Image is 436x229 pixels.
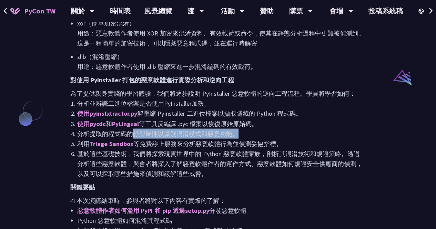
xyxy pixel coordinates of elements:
font: 等工具反編譯 .pyc 檔案 [139,119,202,127]
font: 和 [106,119,112,127]
font: xor（簡單加密混淆） [77,19,135,27]
a: 使用pycdc [77,119,106,127]
font: 渡 [187,7,194,15]
img: 區域設定圖標 [418,9,425,14]
font: 解壓縮 PyInstaller 二進位檔案 [137,110,218,117]
font: 贊助 [260,7,274,15]
a: 惡意軟體作者如何濫用 PyPI 和 pip 透過setup.py [77,206,209,214]
font: 以恢復原始原始碼。 [202,119,258,127]
font: 以擷取隱藏的 Python 程式碼。 [218,110,302,117]
font: 對使用 PyInstaller 打包的惡意軟體進行實際分析和逆向工程 [70,76,234,84]
font: PyCon TW [24,7,55,15]
font: 購票 [289,7,303,15]
font: Python 惡意軟體如何混淆其程式碼 [77,216,172,224]
a: PyCon TW [3,2,62,20]
font: 分析提取的程式碼的靜態屬性以識別混淆模式和惡意功能。 [77,129,239,137]
font: 用途：惡意軟體作者使用 XOR 加密來混淆資料、有效載荷或命令，使其在靜態分析過程中更難被偵測到。這是一種簡單的加密技術，可以隱藏惡意程式碼，並在運行時解密。 [77,29,365,47]
font: 在本次演講結束時，參與者將對以下內容有實際的了解： [70,196,225,204]
font: zlib（混淆壓縮） [77,53,123,61]
font: 為了提供親身實踐的學習體驗，我們將逐步說明 PyInstaller 惡意軟體的逆向工程流程。學員將學習如何： [70,90,356,97]
font: 分析並辨識二進位檔案是否使用PyInstaller加殼。 [77,100,210,107]
font: 關鍵要點 [70,183,95,191]
font: 時間表 [110,7,131,15]
img: PyCon TW 2025 首頁圖標 [10,8,21,14]
font: 關於 [71,7,85,15]
font: 基於這些基礎技術，我們將探索現實世界中的 Python 惡意軟體家族，剖析其混淆技術和規避策略。透過分析這些惡意軟體，與會者將深入了解惡意軟體作者的運作方式、惡意軟體如何規避安全供應商的偵測，以... [77,149,363,177]
font: 用途：惡意軟體作者使用 zlib 壓縮來進一步混淆編碼的有效載荷。 [77,63,257,71]
a: 使用pyinstxtractor.py [77,110,137,117]
a: Triage Sandbox [90,139,133,147]
font: 等免費線上服務來分析惡意軟體行為並偵測妥協指標。 [133,139,282,147]
font: 投稿系統稿 [368,7,403,15]
font: 會場 [329,7,343,15]
font: 分發惡意軟體 [209,206,246,214]
font: 活動 [221,7,235,15]
font: 利用 [77,139,90,147]
a: PyLingual [112,119,139,127]
font: 風景總覽 [144,7,172,15]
